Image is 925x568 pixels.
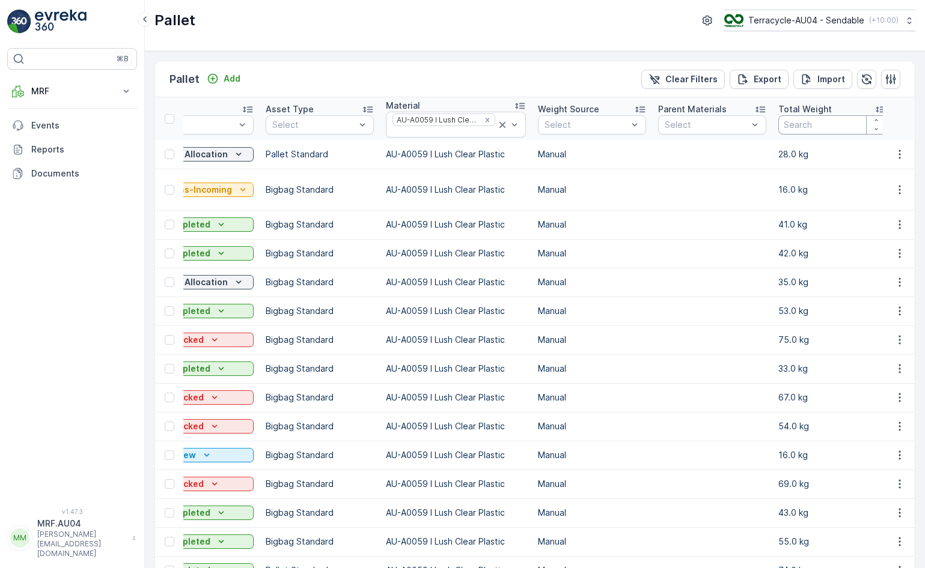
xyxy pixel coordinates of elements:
[532,297,652,325] td: Manual
[163,219,210,231] p: Completed
[165,150,174,159] div: Toggle Row Selected
[31,119,132,131] p: Events
[7,137,137,162] a: Reports
[532,169,652,210] td: Manual
[136,246,254,261] button: Completed
[165,508,174,518] div: Toggle Row Selected
[260,498,380,527] td: Bigbag Standard
[163,507,210,519] p: Completed
[380,239,532,268] td: AU-A0059 I Lush Clear Plastic
[136,390,254,405] button: Blocked
[772,470,893,498] td: 69.0 kg
[817,73,845,85] p: Import
[136,361,254,376] button: Completed
[165,421,174,431] div: Toggle Row Selected
[7,508,137,515] span: v 1.47.3
[658,103,727,115] p: Parent Materials
[380,412,532,441] td: AU-A0059 I Lush Clear Plastic
[260,412,380,441] td: Bigbag Standard
[7,162,137,186] a: Documents
[37,518,126,530] p: MRF.AU04
[532,268,652,297] td: Manual
[7,10,31,34] img: logo
[170,420,204,432] p: Blocked
[380,268,532,297] td: AU-A0059 I Lush Clear Plastic
[117,54,129,64] p: ⌘B
[260,210,380,239] td: Bigbag Standard
[754,73,781,85] p: Export
[532,140,652,169] td: Manual
[772,498,893,527] td: 43.0 kg
[143,119,235,131] p: Select
[380,441,532,470] td: AU-A0059 I Lush Clear Plastic
[165,335,174,345] div: Toggle Row Selected
[260,354,380,383] td: Bigbag Standard
[136,217,254,232] button: Completed
[772,140,893,169] td: 28.0 kg
[170,334,204,346] p: Blocked
[532,470,652,498] td: Manual
[136,448,254,462] button: New
[136,304,254,318] button: Completed
[260,169,380,210] td: Bigbag Standard
[136,419,254,434] button: Blocked
[380,383,532,412] td: AU-A0059 I Lush Clear Plastic
[136,147,254,162] button: Ready to Allocation
[380,169,532,210] td: AU-A0059 I Lush Clear Plastic
[665,119,748,131] p: Select
[532,527,652,556] td: Manual
[665,73,718,85] p: Clear Filters
[260,325,380,354] td: Bigbag Standard
[380,297,532,325] td: AU-A0059 I Lush Clear Plastic
[272,119,355,131] p: Select
[165,220,174,229] div: Toggle Row Selected
[136,477,254,491] button: Blocked
[380,210,532,239] td: AU-A0059 I Lush Clear Plastic
[165,249,174,258] div: Toggle Row Selected
[136,506,254,520] button: Completed
[145,148,228,160] p: Ready to Allocation
[869,16,899,25] p: ( +10:00 )
[380,140,532,169] td: AU-A0059 I Lush Clear Plastic
[380,527,532,556] td: AU-A0059 I Lush Clear Plastic
[136,534,254,549] button: Completed
[641,70,725,89] button: Clear Filters
[481,115,494,125] div: Remove AU-A0059 I Lush Clear Plastic
[772,210,893,239] td: 41.0 kg
[532,239,652,268] td: Manual
[165,479,174,489] div: Toggle Row Selected
[163,536,210,548] p: Completed
[772,527,893,556] td: 55.0 kg
[793,70,852,89] button: Import
[177,449,196,461] p: New
[163,363,210,375] p: Completed
[772,325,893,354] td: 75.0 kg
[538,103,599,115] p: Weight Source
[260,470,380,498] td: Bigbag Standard
[165,450,174,460] div: Toggle Row Selected
[260,527,380,556] td: Bigbag Standard
[165,393,174,402] div: Toggle Row Selected
[202,71,245,86] button: Add
[393,114,480,125] div: AU-A0059 I Lush Clear Plastic
[136,333,254,347] button: Blocked
[165,185,174,195] div: Toggle Row Selected
[266,103,314,115] p: Asset Type
[165,277,174,287] div: Toggle Row Selected
[532,412,652,441] td: Manual
[165,364,174,373] div: Toggle Row Selected
[772,297,893,325] td: 53.0 kg
[169,71,200,88] p: Pallet
[545,119,627,131] p: Select
[772,383,893,412] td: 67.0 kg
[532,354,652,383] td: Manual
[260,239,380,268] td: Bigbag Standard
[724,10,915,31] button: Terracycle-AU04 - Sendable(+10:00)
[380,325,532,354] td: AU-A0059 I Lush Clear Plastic
[10,528,29,548] div: MM
[37,530,126,558] p: [PERSON_NAME][EMAIL_ADDRESS][DOMAIN_NAME]
[136,275,254,289] button: Ready to Allocation
[31,168,132,180] p: Documents
[532,441,652,470] td: Manual
[724,14,743,27] img: terracycle_logo.png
